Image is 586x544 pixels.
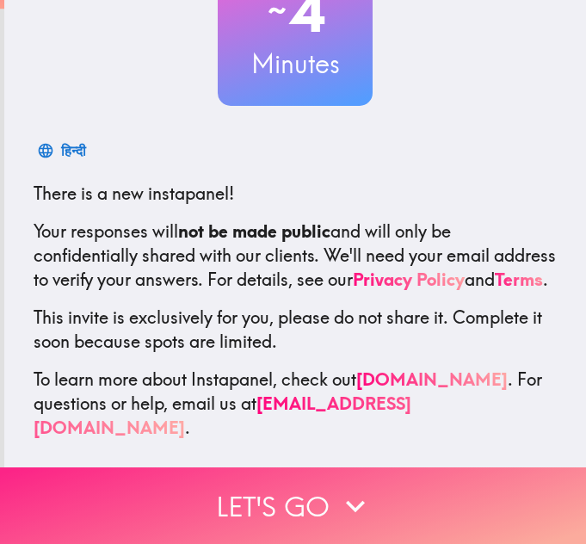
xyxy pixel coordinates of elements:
p: This invite is exclusively for you, please do not share it. Complete it soon because spots are li... [34,306,557,354]
div: हिन्दी [61,139,86,163]
span: There is a new instapanel! [34,182,234,204]
p: To learn more about Instapanel, check out . For questions or help, email us at . [34,368,557,440]
a: [EMAIL_ADDRESS][DOMAIN_NAME] [34,393,411,438]
b: not be made public [178,220,330,242]
a: Privacy Policy [353,269,465,290]
a: Terms [495,269,543,290]
p: Your responses will and will only be confidentially shared with our clients. We'll need your emai... [34,219,557,292]
a: [DOMAIN_NAME] [356,368,508,390]
h3: Minutes [218,46,373,82]
button: हिन्दी [34,133,93,168]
